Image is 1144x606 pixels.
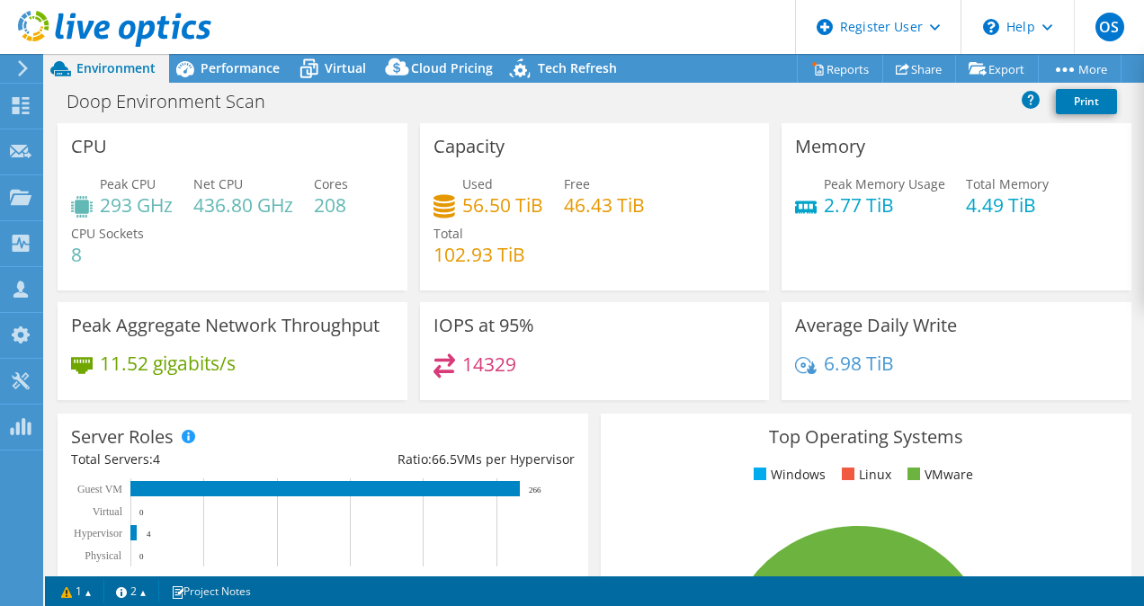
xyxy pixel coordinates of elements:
a: Export [955,55,1039,83]
h3: Peak Aggregate Network Throughput [71,316,380,335]
h1: Doop Environment Scan [58,92,293,111]
text: 4 [147,530,151,539]
span: Used [462,175,493,192]
h3: Average Daily Write [795,316,957,335]
span: Free [564,175,590,192]
span: 4 [153,450,160,468]
span: Tech Refresh [538,59,617,76]
h4: 436.80 GHz [193,195,293,215]
h4: 4.49 TiB [966,195,1049,215]
svg: \n [983,19,999,35]
span: Total [433,225,463,242]
h4: 208 [314,195,348,215]
span: Net CPU [193,175,243,192]
span: Peak Memory Usage [824,175,945,192]
h4: 2.77 TiB [824,195,945,215]
h4: 56.50 TiB [462,195,543,215]
span: Total Memory [966,175,1049,192]
li: Linux [837,465,891,485]
span: Cloud Pricing [411,59,493,76]
text: Hypervisor [74,527,122,539]
h3: IOPS at 95% [433,316,534,335]
div: Total Servers: [71,450,323,469]
h3: CPU [71,137,107,156]
h4: 14329 [462,354,516,374]
text: Virtual [93,505,123,518]
h3: Capacity [433,137,505,156]
h4: 46.43 TiB [564,195,645,215]
span: OS [1095,13,1124,41]
a: Reports [797,55,883,83]
a: 1 [49,580,104,602]
h4: 102.93 TiB [433,245,525,264]
li: Windows [749,465,826,485]
span: 66.5 [432,450,457,468]
div: Ratio: VMs per Hypervisor [323,450,575,469]
span: Virtual [325,59,366,76]
h4: 293 GHz [100,195,173,215]
text: Guest VM [77,483,122,495]
a: Share [882,55,956,83]
h4: 8 [71,245,144,264]
li: VMware [903,465,973,485]
a: 2 [103,580,159,602]
h3: Server Roles [71,427,174,447]
a: Print [1056,89,1117,114]
text: 0 [139,552,144,561]
span: Cores [314,175,348,192]
h4: 6.98 TiB [824,353,894,373]
h3: Top Operating Systems [614,427,1118,447]
a: Project Notes [158,580,264,602]
span: CPU Sockets [71,225,144,242]
span: Peak CPU [100,175,156,192]
h3: Memory [795,137,865,156]
text: 0 [139,508,144,517]
span: Environment [76,59,156,76]
text: Physical [85,549,121,562]
span: Performance [201,59,280,76]
text: 266 [529,486,541,495]
h4: 11.52 gigabits/s [100,353,236,373]
a: More [1038,55,1122,83]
